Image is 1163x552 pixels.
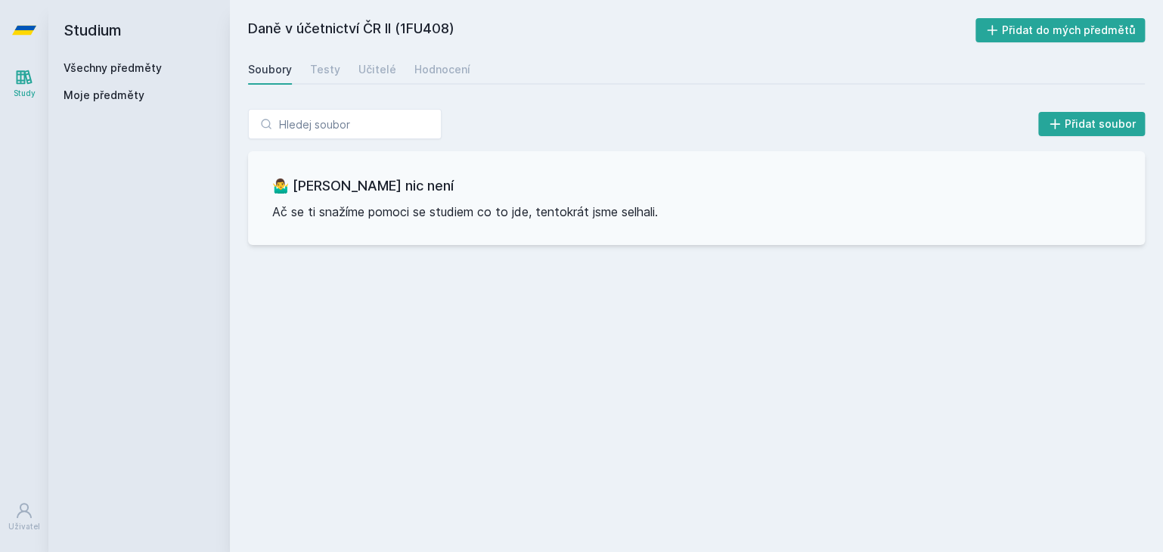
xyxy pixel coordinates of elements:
[14,88,36,99] div: Study
[414,62,470,77] div: Hodnocení
[414,54,470,85] a: Hodnocení
[975,18,1146,42] button: Přidat do mých předmětů
[64,88,144,103] span: Moje předměty
[248,109,442,139] input: Hledej soubor
[248,18,975,42] h2: Daně v účetnictví ČR II (1FU408)
[64,61,162,74] a: Všechny předměty
[8,521,40,532] div: Uživatel
[248,54,292,85] a: Soubory
[358,54,396,85] a: Učitelé
[3,494,45,540] a: Uživatel
[358,62,396,77] div: Učitelé
[310,54,340,85] a: Testy
[310,62,340,77] div: Testy
[272,175,1121,197] h3: 🤷‍♂️ [PERSON_NAME] nic není
[3,60,45,107] a: Study
[1038,112,1146,136] button: Přidat soubor
[272,203,1121,221] p: Ač se ti snažíme pomoci se studiem co to jde, tentokrát jsme selhali.
[248,62,292,77] div: Soubory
